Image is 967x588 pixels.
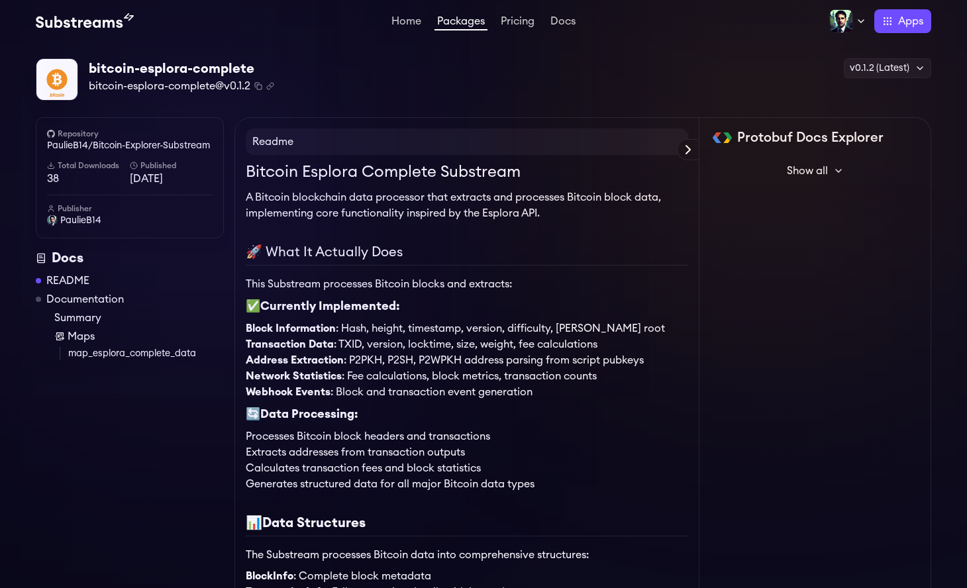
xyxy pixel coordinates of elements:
[254,82,262,90] button: Copy package name and version
[47,130,55,138] img: github
[713,132,732,143] img: Protobuf
[47,160,130,171] h6: Total Downloads
[246,368,688,384] li: : Fee calculations, block metrics, transaction counts
[246,405,688,423] h3: 🔄
[266,82,274,90] button: Copy .spkg link to clipboard
[246,428,688,444] li: Processes Bitcoin block headers and transactions
[246,128,688,155] h4: Readme
[713,158,917,184] button: Show all
[246,352,688,368] li: : P2PKH, P2SH, P2WPKH address parsing from script pubkeys
[246,276,688,292] p: This Substream processes Bitcoin blocks and extracts:
[47,171,130,187] span: 38
[498,16,537,29] a: Pricing
[829,9,853,33] img: Profile
[737,128,884,147] h2: Protobuf Docs Explorer
[246,444,688,460] li: Extracts addresses from transaction outputs
[434,16,487,30] a: Packages
[246,189,688,221] p: A Bitcoin blockchain data processor that extracts and processes Bitcoin block data, implementing ...
[844,58,931,78] div: v0.1.2 (Latest)
[89,60,274,78] div: bitcoin-esplora-complete
[47,128,213,139] h6: Repository
[47,139,213,152] a: PaulieB14/Bitcoin-Explorer-Substream
[389,16,424,29] a: Home
[246,460,688,476] li: Calculates transaction fees and block statistics
[246,547,688,563] p: The Substream processes Bitcoin data into comprehensive structures:
[246,384,688,400] li: : Block and transaction event generation
[46,273,89,289] a: README
[36,13,134,29] img: Substream's logo
[47,214,213,227] a: PaulieB14
[246,336,688,352] li: : TXID, version, locktime, size, weight, fee calculations
[246,339,334,350] strong: Transaction Data
[246,571,293,581] strong: BlockInfo
[54,331,65,342] img: Map icon
[47,203,213,214] h6: Publisher
[46,291,124,307] a: Documentation
[54,328,224,344] a: Maps
[262,516,366,530] strong: Data Structures
[246,242,688,266] h2: 🚀 What It Actually Does
[246,371,342,381] strong: Network Statistics
[246,297,688,315] h3: ✅
[68,347,224,360] a: map_esplora_complete_data
[246,476,688,492] li: Generates structured data for all major Bitcoin data types
[898,13,923,29] span: Apps
[130,171,213,187] span: [DATE]
[89,78,250,94] span: bitcoin-esplora-complete@v0.1.2
[787,163,828,179] span: Show all
[47,215,58,226] img: User Avatar
[260,408,358,420] strong: Data Processing:
[246,323,336,334] strong: Block Information
[246,513,688,536] h2: 📊
[260,300,400,312] strong: Currently Implemented:
[36,249,224,268] div: Docs
[548,16,578,29] a: Docs
[130,160,213,171] h6: Published
[246,160,688,184] h1: Bitcoin Esplora Complete Substream
[246,355,344,366] strong: Address Extraction
[60,214,101,227] span: PaulieB14
[54,310,224,326] a: Summary
[36,59,77,100] img: Package Logo
[246,320,688,336] li: : Hash, height, timestamp, version, difficulty, [PERSON_NAME] root
[246,387,331,397] strong: Webhook Events
[246,568,688,584] li: : Complete block metadata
